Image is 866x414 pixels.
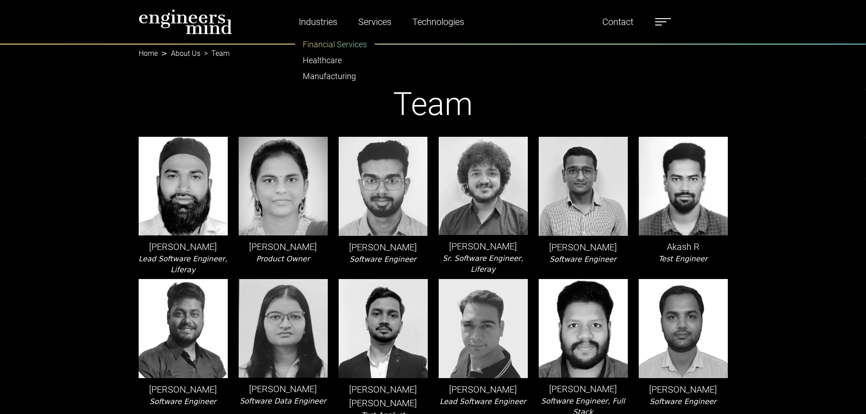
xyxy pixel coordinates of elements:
[139,137,228,235] img: leader-img
[439,383,528,396] p: [PERSON_NAME]
[550,255,616,264] i: Software Engineer
[295,52,374,68] a: Healthcare
[639,240,728,254] p: Akash R
[339,383,428,410] p: [PERSON_NAME] [PERSON_NAME]
[295,36,374,52] a: Financial Services
[139,49,158,58] a: Home
[439,137,528,235] img: leader-img
[239,382,328,396] p: [PERSON_NAME]
[339,240,428,254] p: [PERSON_NAME]
[650,397,716,406] i: Software Engineer
[139,44,728,55] nav: breadcrumb
[139,85,728,123] h1: Team
[139,240,228,254] p: [PERSON_NAME]
[350,255,416,264] i: Software Engineer
[150,397,216,406] i: Software Engineer
[295,11,341,32] a: Industries
[639,279,728,378] img: leader-img
[639,383,728,396] p: [PERSON_NAME]
[539,279,628,378] img: leader-img
[443,254,523,274] i: Sr. Software Engineer, Liferay
[239,240,328,254] p: [PERSON_NAME]
[355,11,395,32] a: Services
[440,397,526,406] i: Lead Software Engineer
[659,254,708,263] i: Test Engineer
[139,9,232,35] img: logo
[599,11,637,32] a: Contact
[539,137,628,236] img: leader-img
[539,382,628,396] p: [PERSON_NAME]
[139,383,228,396] p: [PERSON_NAME]
[439,279,528,378] img: leader-img
[409,11,468,32] a: Technologies
[139,279,228,378] img: leader-img
[240,397,326,405] i: Software Data Engineer
[239,137,328,235] img: leader-img
[171,49,200,58] a: About Us
[295,32,375,88] ul: Industries
[339,137,428,235] img: leader-img
[439,239,528,253] p: [PERSON_NAME]
[139,254,227,274] i: Lead Software Engineer, Liferay
[200,48,230,59] li: Team
[295,68,374,84] a: Manufacturing
[339,279,428,378] img: leader-img
[639,137,728,235] img: leader-img
[539,240,628,254] p: [PERSON_NAME]
[239,279,328,377] img: leader-img
[256,254,310,263] i: Product Owner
